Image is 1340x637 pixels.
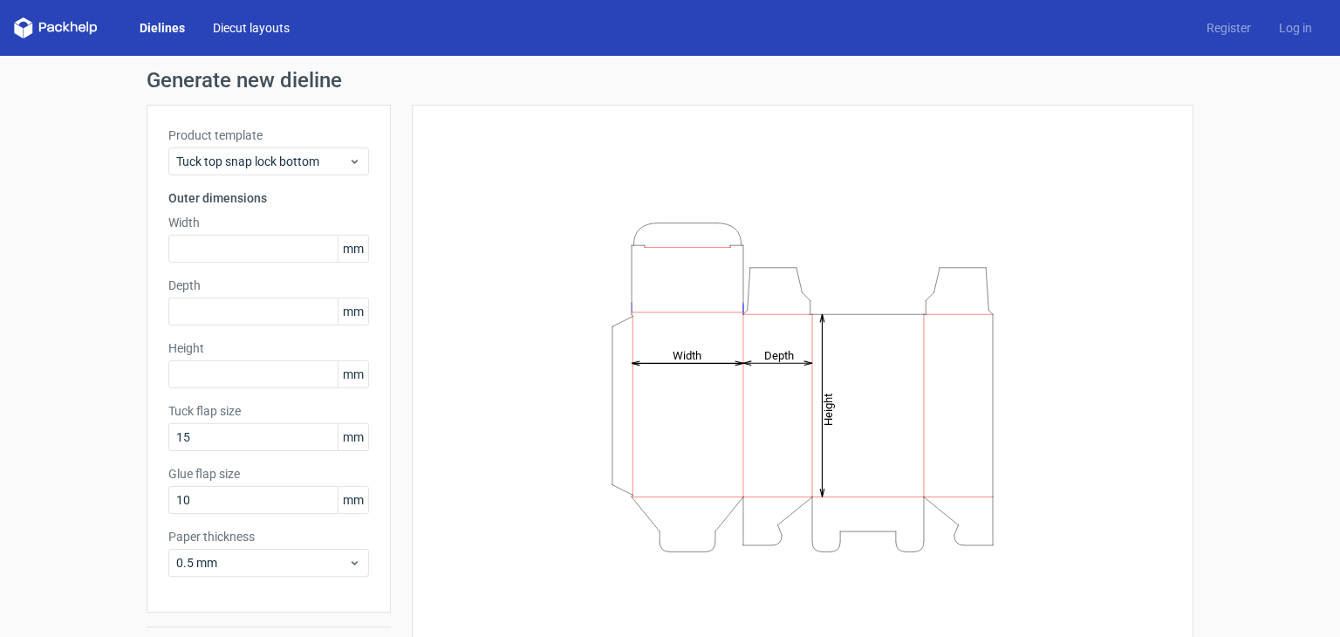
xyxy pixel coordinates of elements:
[168,214,369,231] label: Width
[126,19,199,37] a: Dielines
[822,393,835,425] tspan: Height
[338,298,368,325] span: mm
[338,487,368,513] span: mm
[199,19,304,37] a: Diecut layouts
[338,424,368,450] span: mm
[176,153,348,170] span: Tuck top snap lock bottom
[168,127,369,144] label: Product template
[338,236,368,262] span: mm
[147,70,1193,91] h1: Generate new dieline
[1193,19,1265,37] a: Register
[168,465,369,483] label: Glue flap size
[168,189,369,207] h3: Outer dimensions
[673,348,701,361] tspan: Width
[338,361,368,387] span: mm
[1265,19,1326,37] a: Log in
[764,348,794,361] tspan: Depth
[168,277,369,294] label: Depth
[176,554,348,572] span: 0.5 mm
[168,402,369,420] label: Tuck flap size
[168,528,369,545] label: Paper thickness
[168,339,369,357] label: Height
